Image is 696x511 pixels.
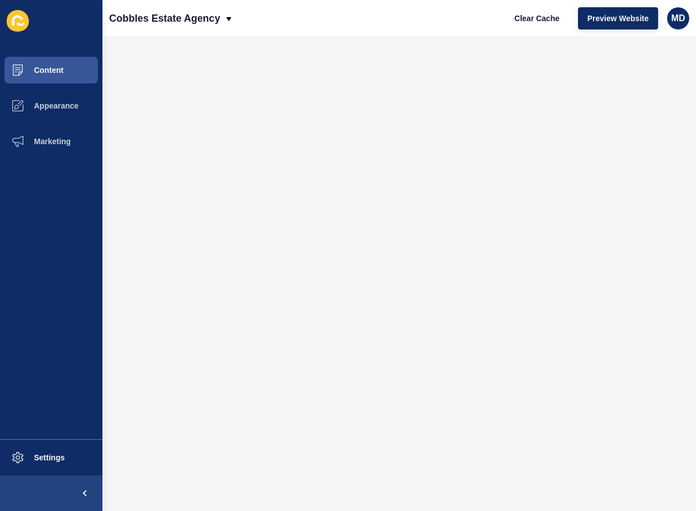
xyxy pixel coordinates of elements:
[514,13,560,24] span: Clear Cache
[578,7,658,30] button: Preview Website
[587,13,649,24] span: Preview Website
[505,7,569,30] button: Clear Cache
[109,4,220,32] p: Cobbles Estate Agency
[672,13,685,24] span: MD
